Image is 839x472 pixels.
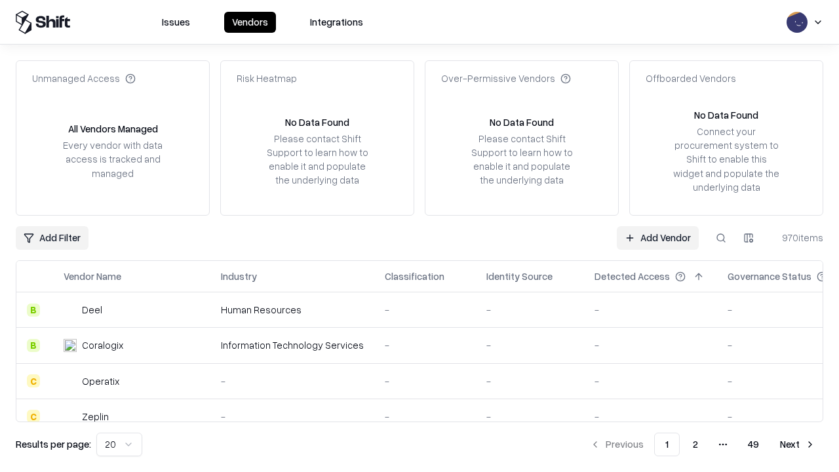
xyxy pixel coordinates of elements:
div: - [486,303,574,317]
div: 970 items [771,231,823,245]
div: - [385,303,465,317]
div: C [27,374,40,387]
div: Detected Access [595,269,670,283]
p: Results per page: [16,437,91,451]
div: B [27,304,40,317]
div: B [27,339,40,352]
div: - [221,410,364,423]
div: - [595,410,707,423]
button: Integrations [302,12,371,33]
div: - [595,338,707,352]
div: Zeplin [82,410,109,423]
button: Next [772,433,823,456]
button: 1 [654,433,680,456]
div: All Vendors Managed [68,122,158,136]
button: Issues [154,12,198,33]
div: Over-Permissive Vendors [441,71,571,85]
div: No Data Found [490,115,554,129]
div: Risk Heatmap [237,71,297,85]
div: - [385,338,465,352]
div: No Data Found [285,115,349,129]
div: Please contact Shift Support to learn how to enable it and populate the underlying data [263,132,372,187]
div: Connect your procurement system to Shift to enable this widget and populate the underlying data [672,125,781,194]
img: Operatix [64,374,77,387]
button: Add Filter [16,226,88,250]
div: - [385,374,465,388]
button: 49 [737,433,770,456]
div: Governance Status [728,269,811,283]
div: No Data Found [694,108,758,122]
div: Operatix [82,374,119,388]
div: Human Resources [221,303,364,317]
div: C [27,410,40,423]
div: - [486,374,574,388]
div: Please contact Shift Support to learn how to enable it and populate the underlying data [467,132,576,187]
div: - [486,338,574,352]
div: Every vendor with data access is tracked and managed [58,138,167,180]
a: Add Vendor [617,226,699,250]
nav: pagination [582,433,823,456]
div: Classification [385,269,444,283]
div: Industry [221,269,257,283]
div: - [595,303,707,317]
img: Deel [64,304,77,317]
img: Coralogix [64,339,77,352]
div: - [221,374,364,388]
div: Offboarded Vendors [646,71,736,85]
div: - [486,410,574,423]
div: Coralogix [82,338,123,352]
div: Deel [82,303,102,317]
button: Vendors [224,12,276,33]
div: Information Technology Services [221,338,364,352]
div: - [595,374,707,388]
div: Identity Source [486,269,553,283]
div: Unmanaged Access [32,71,136,85]
div: - [385,410,465,423]
img: Zeplin [64,410,77,423]
div: Vendor Name [64,269,121,283]
button: 2 [682,433,709,456]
